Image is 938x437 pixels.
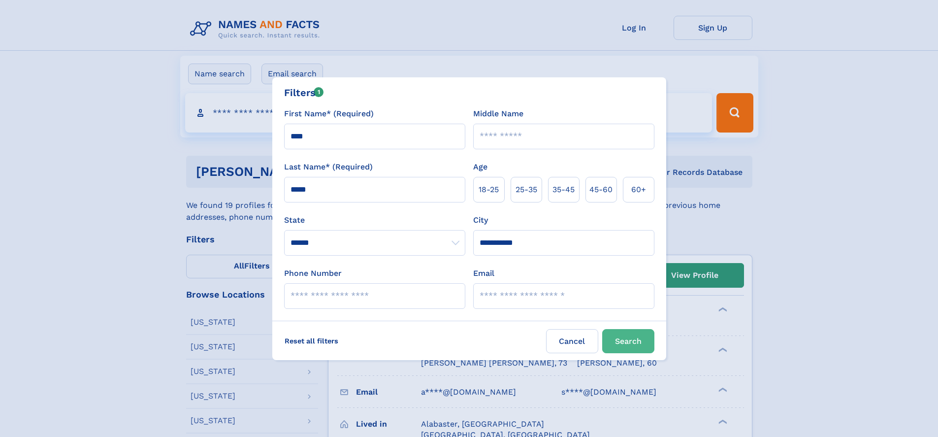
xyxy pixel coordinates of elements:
[473,108,523,120] label: Middle Name
[473,268,494,279] label: Email
[284,161,373,173] label: Last Name* (Required)
[546,329,598,353] label: Cancel
[516,184,537,196] span: 25‑35
[284,268,342,279] label: Phone Number
[552,184,575,196] span: 35‑45
[473,161,487,173] label: Age
[479,184,499,196] span: 18‑25
[602,329,654,353] button: Search
[284,85,324,100] div: Filters
[284,108,374,120] label: First Name* (Required)
[284,214,465,226] label: State
[589,184,613,196] span: 45‑60
[473,214,488,226] label: City
[278,329,345,353] label: Reset all filters
[631,184,646,196] span: 60+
